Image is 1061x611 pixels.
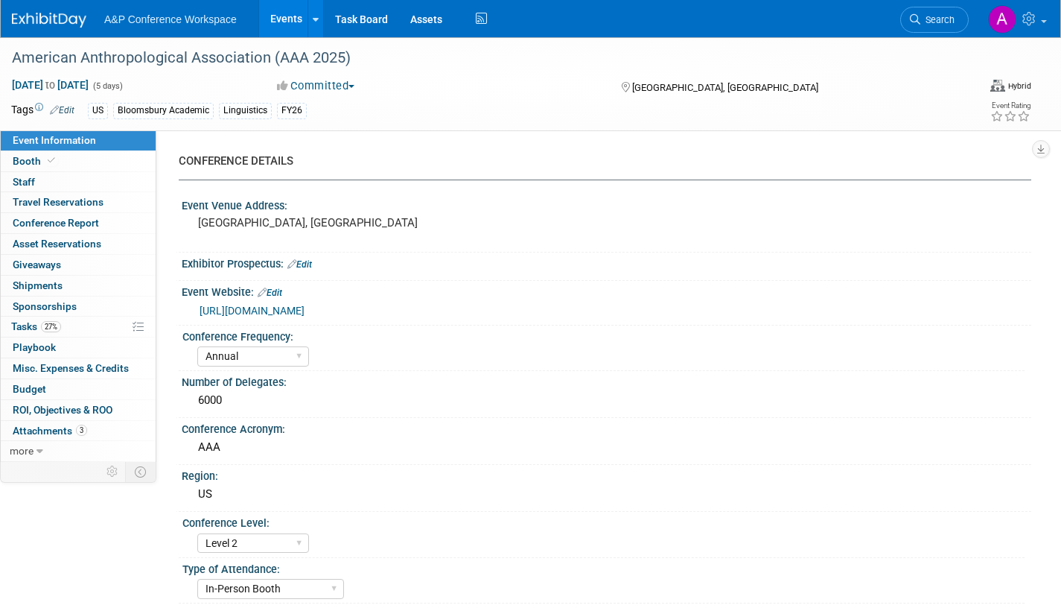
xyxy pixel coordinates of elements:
a: Asset Reservations [1,234,156,254]
a: ROI, Objectives & ROO [1,400,156,420]
a: Staff [1,172,156,192]
div: CONFERENCE DETAILS [179,153,1020,169]
span: Shipments [13,279,63,291]
div: US [193,483,1020,506]
a: Edit [287,259,312,270]
span: [GEOGRAPHIC_DATA], [GEOGRAPHIC_DATA] [632,82,818,93]
div: Conference Frequency: [182,326,1025,344]
a: [URL][DOMAIN_NAME] [200,305,305,317]
span: Travel Reservations [13,196,103,208]
span: to [43,79,57,91]
div: Hybrid [1007,80,1031,92]
div: Region: [182,465,1031,484]
div: Number of Delegates: [182,371,1031,390]
i: Booth reservation complete [48,156,55,165]
a: Conference Report [1,213,156,233]
a: more [1,441,156,461]
div: AAA [193,436,1020,459]
span: Playbook [13,341,56,353]
a: Edit [50,105,74,115]
a: Playbook [1,338,156,358]
a: Attachments3 [1,421,156,441]
span: 27% [41,321,61,332]
div: American Anthropological Association (AAA 2025) [7,45,944,72]
span: ROI, Objectives & ROO [13,404,112,416]
span: [DATE] [DATE] [11,78,89,92]
div: 6000 [193,389,1020,412]
td: Toggle Event Tabs [126,462,156,481]
span: Event Information [13,134,96,146]
span: Budget [13,383,46,395]
a: Giveaways [1,255,156,275]
div: Event Website: [182,281,1031,300]
span: 3 [76,425,87,436]
div: US [88,103,108,118]
a: Travel Reservations [1,192,156,212]
span: Tasks [11,320,61,332]
td: Personalize Event Tab Strip [100,462,126,481]
img: ExhibitDay [12,13,86,28]
td: Tags [11,102,74,119]
a: Search [900,7,969,33]
a: Budget [1,379,156,399]
span: Attachments [13,425,87,437]
span: (5 days) [92,81,123,91]
span: Sponsorships [13,300,77,312]
span: Giveaways [13,259,61,270]
span: Asset Reservations [13,238,101,250]
a: Edit [258,288,282,298]
a: Event Information [1,130,156,151]
span: Conference Report [13,217,99,229]
span: more [10,445,34,457]
div: Conference Level: [182,512,1025,531]
pre: [GEOGRAPHIC_DATA], [GEOGRAPHIC_DATA] [198,216,519,229]
div: Conference Acronym: [182,418,1031,437]
img: Format-Hybrid.png [990,80,1005,92]
span: Search [920,14,955,25]
div: Event Format [880,77,1031,100]
a: Sponsorships [1,297,156,317]
div: Event Venue Address: [182,194,1031,213]
div: Event Format [990,77,1031,92]
div: Exhibitor Prospectus: [182,253,1031,272]
div: Event Rating [990,102,1030,110]
a: Booth [1,151,156,171]
div: Linguistics [219,103,272,118]
span: Misc. Expenses & Credits [13,362,129,374]
span: A&P Conference Workspace [104,13,237,25]
a: Tasks27% [1,317,156,337]
img: Amanda Oney [988,5,1016,34]
a: Misc. Expenses & Credits [1,358,156,379]
button: Committed [272,78,360,94]
div: Type of Attendance: [182,558,1025,577]
div: FY26 [277,103,307,118]
div: Bloomsbury Academic [113,103,214,118]
span: Staff [13,176,35,188]
a: Shipments [1,276,156,296]
span: Booth [13,155,58,167]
